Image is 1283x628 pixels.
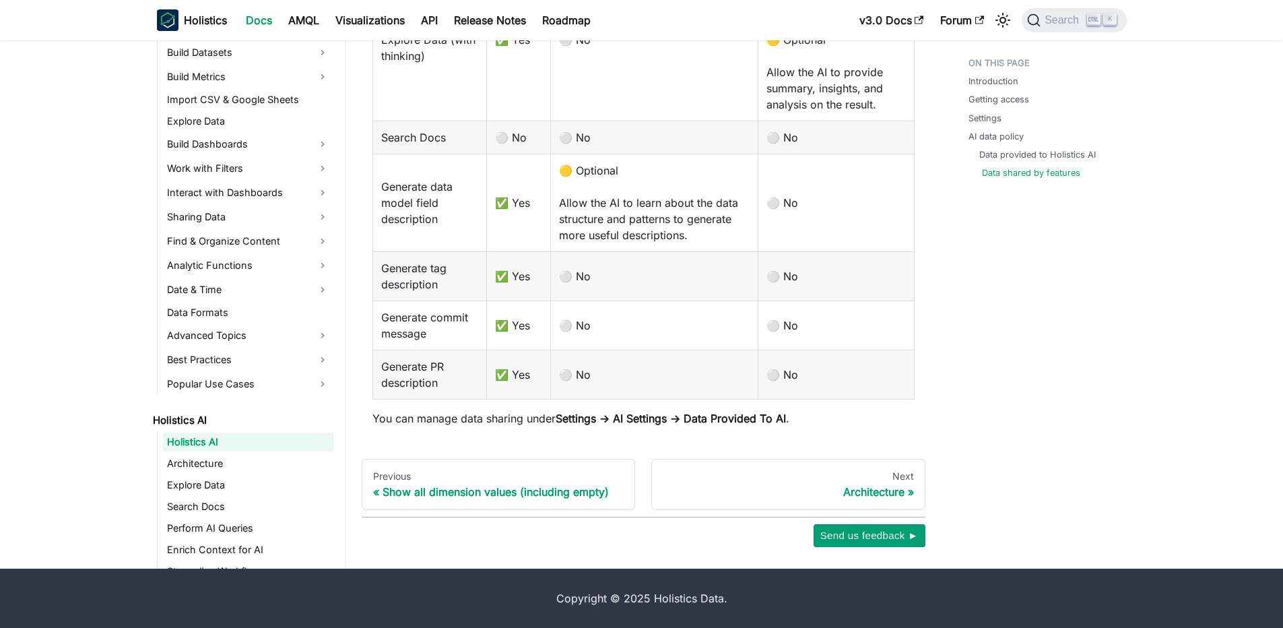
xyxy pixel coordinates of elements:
td: ⚪ No [758,301,914,350]
td: Generate tag description [372,252,486,301]
a: Popular Use Cases [163,373,333,395]
a: Enrich Context for AI [163,540,333,559]
a: Introduction [968,75,1018,88]
nav: Docs pages [362,459,925,510]
td: ✅ Yes [486,350,550,400]
td: Explore Data (with thinking) [372,23,486,121]
td: ⚪ No [758,121,914,154]
a: Docs [238,9,280,31]
a: v3.0 Docs [851,9,932,31]
a: Date & Time [163,279,333,301]
a: Getting access [968,93,1029,106]
a: Build Dashboards [163,133,333,155]
td: Generate commit message [372,301,486,350]
a: Architecture [163,454,333,473]
a: Search Docs [163,497,333,516]
td: ⚪ No [550,23,758,121]
td: 🟡 Optional Allow the AI to provide summary, insights, and analysis on the result. [758,23,914,121]
a: Streamline Workflow [163,562,333,581]
button: Switch between dark and light mode (currently light mode) [992,9,1014,31]
a: Roadmap [534,9,599,31]
kbd: K [1103,13,1117,26]
td: Generate data model field description [372,154,486,252]
a: NextArchitecture [651,459,925,510]
a: Forum [932,9,992,31]
a: AI data policy [968,130,1024,143]
p: You can manage data sharing under . [372,410,915,427]
td: ⚪ No [550,301,758,350]
td: ⚪ No [550,350,758,400]
td: ✅ Yes [486,252,550,301]
a: Visualizations [327,9,413,31]
div: Copyright © 2025 Holistics Data. [213,590,1070,606]
td: ✅ Yes [486,23,550,121]
a: Import CSV & Google Sheets [163,90,333,109]
a: Settings [968,112,1001,125]
a: HolisticsHolistics [157,9,227,31]
a: Data provided to Holistics AI [979,148,1096,161]
a: Analytic Functions [163,255,333,276]
td: 🟡 Optional Allow the AI to learn about the data structure and patterns to generate more useful de... [550,154,758,252]
a: Build Datasets [163,42,333,63]
div: Previous [373,470,624,482]
a: API [413,9,446,31]
div: Show all dimension values (including empty) [373,485,624,499]
a: Release Notes [446,9,534,31]
a: Work with Filters [163,158,333,179]
span: Send us feedback ► [820,527,919,544]
span: Search [1041,14,1087,26]
a: Data shared by features [982,166,1080,179]
a: Sharing Data [163,206,333,228]
a: Perform AI Queries [163,519,333,538]
a: Holistics AI [149,411,333,430]
td: Generate PR description [372,350,486,400]
div: Next [663,470,914,482]
td: ✅ Yes [486,154,550,252]
a: AMQL [280,9,327,31]
td: ⚪ No [758,252,914,301]
td: ⚪ No [550,252,758,301]
td: ⚪ No [758,154,914,252]
a: Data Formats [163,303,333,322]
td: ⚪ No [486,121,550,154]
a: Build Metrics [163,66,333,88]
button: Search (Ctrl+K) [1022,8,1126,32]
a: PreviousShow all dimension values (including empty) [362,459,636,510]
button: Send us feedback ► [814,524,925,547]
td: Search Docs [372,121,486,154]
div: Architecture [663,485,914,499]
a: Explore Data [163,476,333,495]
td: ✅ Yes [486,301,550,350]
a: Explore Data [163,112,333,131]
a: Find & Organize Content [163,230,333,252]
a: Best Practices [163,349,333,371]
a: Advanced Topics [163,325,333,346]
strong: Settings -> AI Settings -> Data Provided To AI [556,412,786,425]
img: Holistics [157,9,178,31]
a: Interact with Dashboards [163,182,333,203]
b: Holistics [184,12,227,28]
td: ⚪ No [758,350,914,400]
a: Holistics AI [163,433,333,451]
td: ⚪ No [550,121,758,154]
